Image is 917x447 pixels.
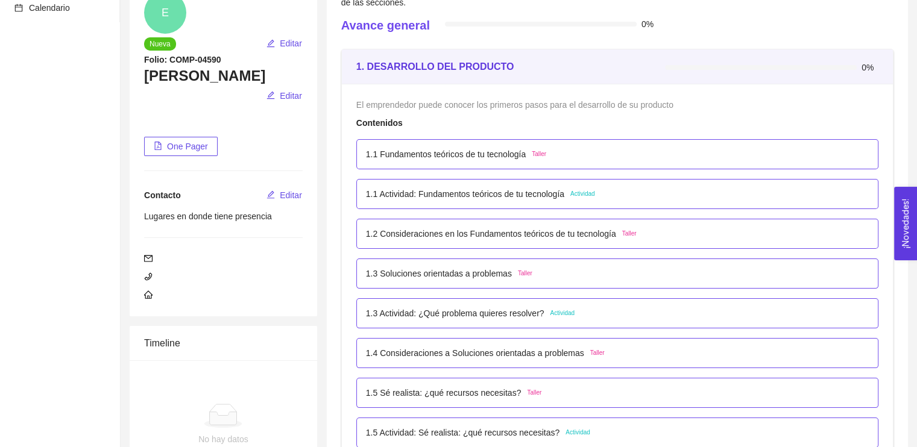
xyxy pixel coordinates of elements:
[280,37,302,50] span: Editar
[266,186,303,205] button: editEditar
[366,426,559,439] p: 1.5 Actividad: Sé realista: ¿qué recursos necesitas?
[280,189,302,202] span: Editar
[518,269,532,278] span: Taller
[366,386,522,399] p: 1.5 Sé realista: ¿qué recursos necesitas?
[366,307,544,320] p: 1.3 Actividad: ¿Qué problema quieres resolver?
[144,137,218,156] button: file-pdfOne Pager
[366,148,526,161] p: 1.1 Fundamentos teóricos de tu tecnología
[641,20,658,28] span: 0%
[144,190,181,200] span: Contacto
[144,37,176,51] span: Nueva
[527,388,541,398] span: Taller
[570,189,595,199] span: Actividad
[532,149,546,159] span: Taller
[144,66,303,86] h3: [PERSON_NAME]
[266,39,275,49] span: edit
[167,140,208,153] span: One Pager
[266,34,303,53] button: editEditar
[366,267,512,280] p: 1.3 Soluciones orientadas a problemas
[356,61,514,72] strong: 1. DESARROLLO DEL PRODUCTO
[356,100,673,110] span: El emprendedor puede conocer los primeros pasos para el desarrollo de su producto
[144,254,153,263] span: mail
[356,118,403,128] strong: Contenidos
[590,348,605,358] span: Taller
[622,229,637,239] span: Taller
[280,89,302,102] span: Editar
[144,272,153,281] span: phone
[366,346,584,360] p: 1.4 Consideraciones a Soluciones orientadas a problemas
[862,63,878,72] span: 0%
[29,3,70,13] span: Calendario
[154,433,293,446] div: No hay datos
[550,308,575,318] span: Actividad
[566,428,590,437] span: Actividad
[144,290,153,299] span: home
[341,17,430,34] h4: Avance general
[266,190,275,200] span: edit
[366,187,564,201] p: 1.1 Actividad: Fundamentos teóricos de tu tecnología
[144,211,272,221] span: Lugares en donde tiene presencia
[266,86,303,105] button: editEditar
[144,55,221,64] strong: Folio: COMP-04590
[266,91,275,101] span: edit
[144,326,303,360] div: Timeline
[894,187,917,260] button: Open Feedback Widget
[366,227,616,240] p: 1.2 Consideraciones en los Fundamentos teóricos de tu tecnología
[14,4,23,12] span: calendar
[154,142,162,151] span: file-pdf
